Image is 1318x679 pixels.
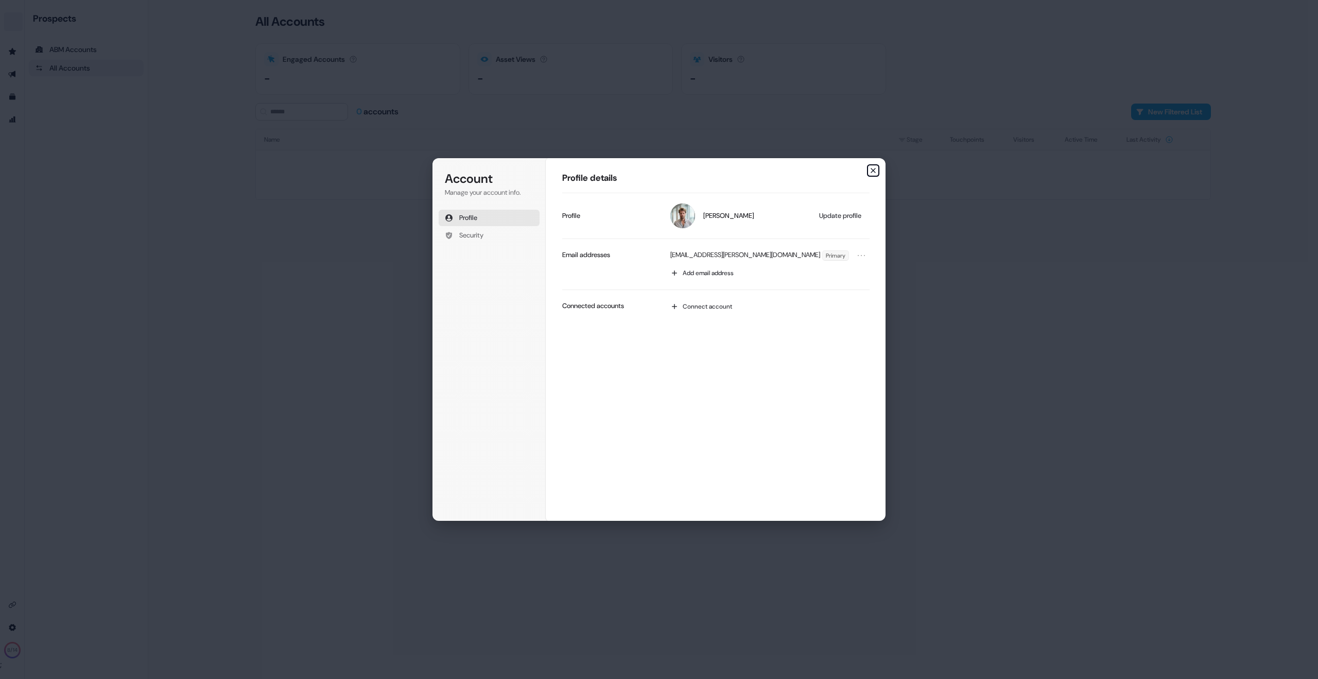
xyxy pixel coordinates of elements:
[562,301,624,311] p: Connected accounts
[665,298,870,315] button: Connect account
[665,265,870,281] button: Add email address
[562,211,580,220] p: Profile
[683,302,732,311] span: Connect account
[562,250,610,260] p: Email addresses
[855,249,868,262] button: Open menu
[814,208,868,224] button: Update profile
[562,172,870,184] h1: Profile details
[683,269,734,277] span: Add email address
[439,210,540,226] button: Profile
[459,231,483,240] span: Security
[670,203,695,228] img: Charlie Lynch
[445,188,533,197] p: Manage your account info.
[439,227,540,244] button: Security
[459,213,477,223] span: Profile
[823,251,848,260] span: Primary
[445,171,533,187] h1: Account
[703,211,754,220] span: [PERSON_NAME]
[670,250,820,261] p: [EMAIL_ADDRESS][PERSON_NAME][DOMAIN_NAME]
